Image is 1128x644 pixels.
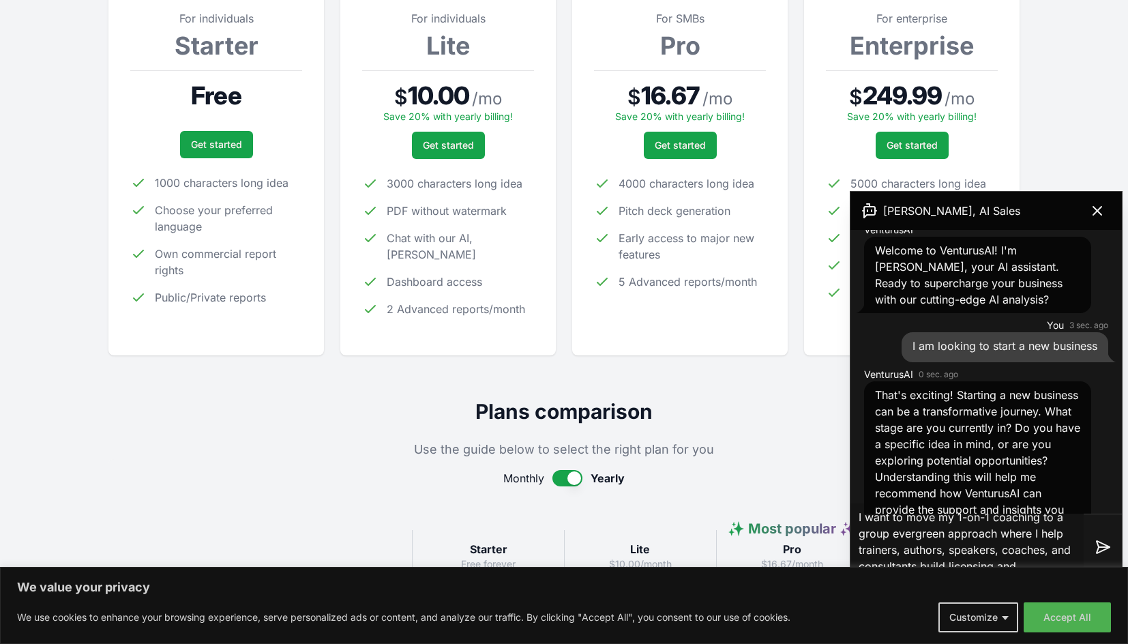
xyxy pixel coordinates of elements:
h3: Starter [424,541,553,557]
h3: Starter [130,32,302,59]
span: 1000 characters long idea [155,175,288,191]
a: Get started [876,132,949,159]
span: Save 20% with yearly billing! [383,111,513,122]
span: 3000 characters long idea [387,175,522,192]
p: For enterprise [826,10,998,27]
h3: Enterprise [826,32,998,59]
span: 16.67 [641,82,700,109]
span: Dashboard access [387,274,482,290]
button: Customize [938,602,1018,632]
p: $16.67/month [728,557,857,571]
span: 5000 characters long idea [850,175,986,192]
span: Early access to major new features [619,230,766,263]
span: 249.99 [863,82,943,109]
p: For individuals [362,10,534,27]
a: Get started [412,132,485,159]
span: $ [849,85,863,109]
span: VenturusAI [864,368,913,381]
p: Use the guide below to select the right plan for you [108,440,1020,459]
button: Accept All [1024,602,1111,632]
span: $ [627,85,641,109]
span: Public/Private reports [155,289,266,306]
p: For SMBs [594,10,766,27]
span: Save 20% with yearly billing! [847,111,977,122]
span: Chat with our AI, [PERSON_NAME] [387,230,534,263]
span: / mo [702,88,732,110]
span: You [1047,319,1064,332]
p: $10.00/month [576,557,705,571]
span: 5 Advanced reports/month [619,274,757,290]
span: Own commercial report rights [155,246,302,278]
span: Yearly [591,470,625,486]
span: $ [394,85,408,109]
p: We value your privacy [17,579,1111,596]
a: Get started [644,132,717,159]
span: Free [191,82,241,109]
time: 0 sec. ago [919,369,958,380]
h3: Lite [362,32,534,59]
span: VenturusAI [864,223,913,237]
span: Welcome to VenturusAI! I'm [PERSON_NAME], your AI assistant. Ready to supercharge your business w... [875,244,1063,306]
span: Pitch deck generation [619,203,730,219]
time: 3 sec. ago [1069,320,1108,331]
span: / mo [945,88,975,110]
span: Monthly [503,470,544,486]
span: 2 Advanced reports/month [387,301,525,317]
span: ✨ Most popular ✨ [728,521,857,537]
textarea: I want to move my 1-on-1 coaching to a group evergreen approach where I help trainers, authors, s... [850,503,1084,591]
p: For individuals [130,10,302,27]
h3: Pro [594,32,766,59]
h3: Lite [576,541,705,557]
span: I am looking to start a new business [912,339,1097,353]
span: / mo [472,88,502,110]
h2: Plans comparison [108,399,1020,424]
span: PDF without watermark [387,203,507,219]
a: Get started [180,131,253,158]
span: Choose your preferred language [155,202,302,235]
p: Free forever [424,557,553,571]
span: 10.00 [408,82,470,109]
span: [PERSON_NAME], AI Sales [883,203,1020,219]
span: Save 20% with yearly billing! [615,111,745,122]
h3: Pro [728,541,857,557]
p: We use cookies to enhance your browsing experience, serve personalized ads or content, and analyz... [17,609,790,626]
span: That's exciting! Starting a new business can be a transformative journey. What stage are you curr... [875,388,1080,533]
span: 4000 characters long idea [619,175,754,192]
